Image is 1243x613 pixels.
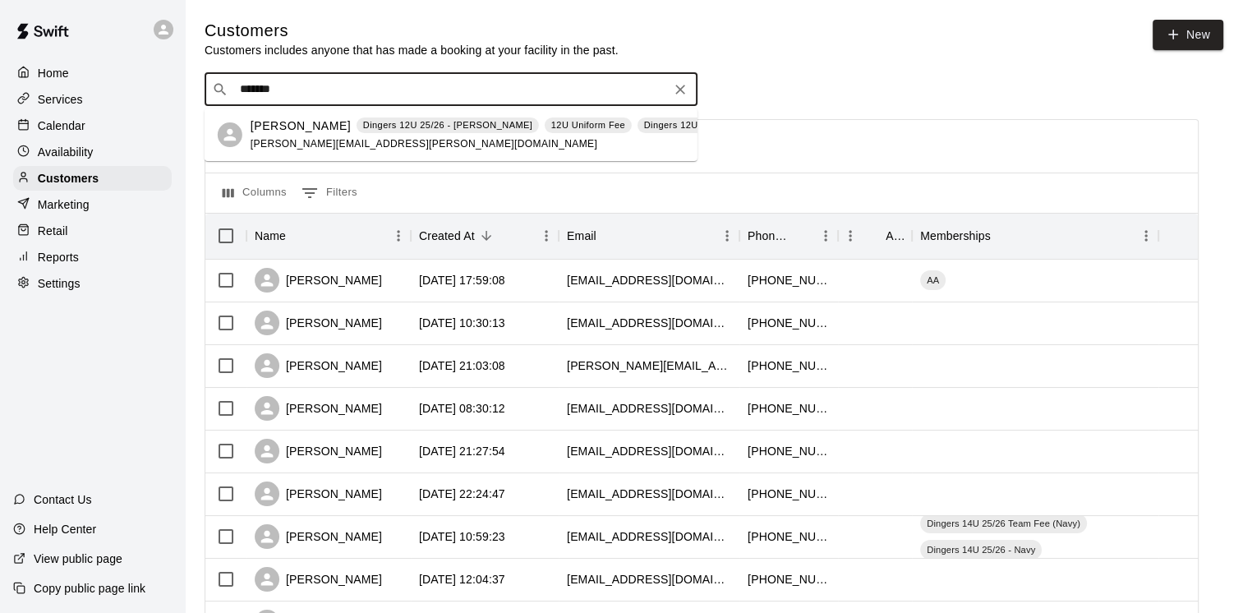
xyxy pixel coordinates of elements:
[567,213,596,259] div: Email
[255,396,382,421] div: [PERSON_NAME]
[419,272,505,288] div: 2025-09-16 17:59:08
[596,224,619,247] button: Sort
[920,270,946,290] div: AA
[386,224,411,248] button: Menu
[419,528,505,545] div: 2025-09-09 10:59:23
[748,486,830,502] div: +14175979710
[286,224,309,247] button: Sort
[13,140,172,164] a: Availability
[38,118,85,134] p: Calendar
[38,91,83,108] p: Services
[13,271,172,296] a: Settings
[912,213,1158,259] div: Memberships
[838,224,863,248] button: Menu
[669,78,692,101] button: Clear
[475,224,498,247] button: Sort
[559,213,739,259] div: Email
[255,353,382,378] div: [PERSON_NAME]
[219,180,291,206] button: Select columns
[363,118,532,132] p: Dingers 12U 25/26 - [PERSON_NAME]
[748,528,830,545] div: +14176580214
[13,245,172,270] a: Reports
[13,113,172,138] a: Calendar
[920,213,991,259] div: Memberships
[34,580,145,597] p: Copy public page link
[419,571,505,588] div: 2025-09-08 12:04:37
[255,482,382,506] div: [PERSON_NAME]
[38,170,99,187] p: Customers
[886,213,904,259] div: Age
[920,540,1042,560] div: Dingers 14U 25/26 - Navy
[13,192,172,217] a: Marketing
[205,20,619,42] h5: Customers
[567,486,731,502] div: jordannuckolls18@gmail.com
[34,521,96,537] p: Help Center
[739,213,838,259] div: Phone Number
[715,224,739,248] button: Menu
[551,118,625,132] p: 12U Uniform Fee
[411,213,559,259] div: Created At
[567,528,731,545] div: gobblebrittany@gmail.com
[38,65,69,81] p: Home
[205,73,697,106] div: Search customers by name or email
[748,357,830,374] div: +14174964384
[790,224,813,247] button: Sort
[567,315,731,331] div: jkohls@blc.edu
[838,213,912,259] div: Age
[13,87,172,112] a: Services
[748,213,790,259] div: Phone Number
[255,439,382,463] div: [PERSON_NAME]
[748,443,830,459] div: +19189649599
[251,118,351,135] p: [PERSON_NAME]
[13,61,172,85] a: Home
[255,213,286,259] div: Name
[246,213,411,259] div: Name
[748,571,830,588] div: +19402994813
[34,551,122,567] p: View public page
[748,272,830,288] div: +14798661337
[255,567,382,592] div: [PERSON_NAME]
[419,357,505,374] div: 2025-09-15 21:03:08
[419,443,505,459] div: 2025-09-11 21:27:54
[419,400,505,417] div: 2025-09-15 08:30:12
[567,357,731,374] div: cecelia.hicks@gmail.com
[13,219,172,243] a: Retail
[644,118,860,132] p: Dingers 12U 25/26 Team Fee ([PERSON_NAME])
[38,275,81,292] p: Settings
[920,274,946,287] span: AA
[567,571,731,588] div: saucedocassandra98@gmail.com
[297,180,361,206] button: Show filters
[813,224,838,248] button: Menu
[255,524,382,549] div: [PERSON_NAME]
[567,400,731,417] div: njackson88@gmail.com
[255,268,382,293] div: [PERSON_NAME]
[251,138,597,150] span: [PERSON_NAME][EMAIL_ADDRESS][PERSON_NAME][DOMAIN_NAME]
[920,517,1087,530] span: Dingers 14U 25/26 Team Fee (Navy)
[218,122,242,147] div: Jace ONeill
[920,543,1042,556] span: Dingers 14U 25/26 - Navy
[534,224,559,248] button: Menu
[38,144,94,160] p: Availability
[419,213,475,259] div: Created At
[205,42,619,58] p: Customers includes anyone that has made a booking at your facility in the past.
[255,311,382,335] div: [PERSON_NAME]
[748,315,830,331] div: +19522371899
[1134,224,1158,248] button: Menu
[419,486,505,502] div: 2025-09-09 22:24:47
[38,223,68,239] p: Retail
[13,166,172,191] a: Customers
[38,249,79,265] p: Reports
[419,315,505,331] div: 2025-09-16 10:30:13
[920,514,1087,533] div: Dingers 14U 25/26 Team Fee (Navy)
[34,491,92,508] p: Contact Us
[863,224,886,247] button: Sort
